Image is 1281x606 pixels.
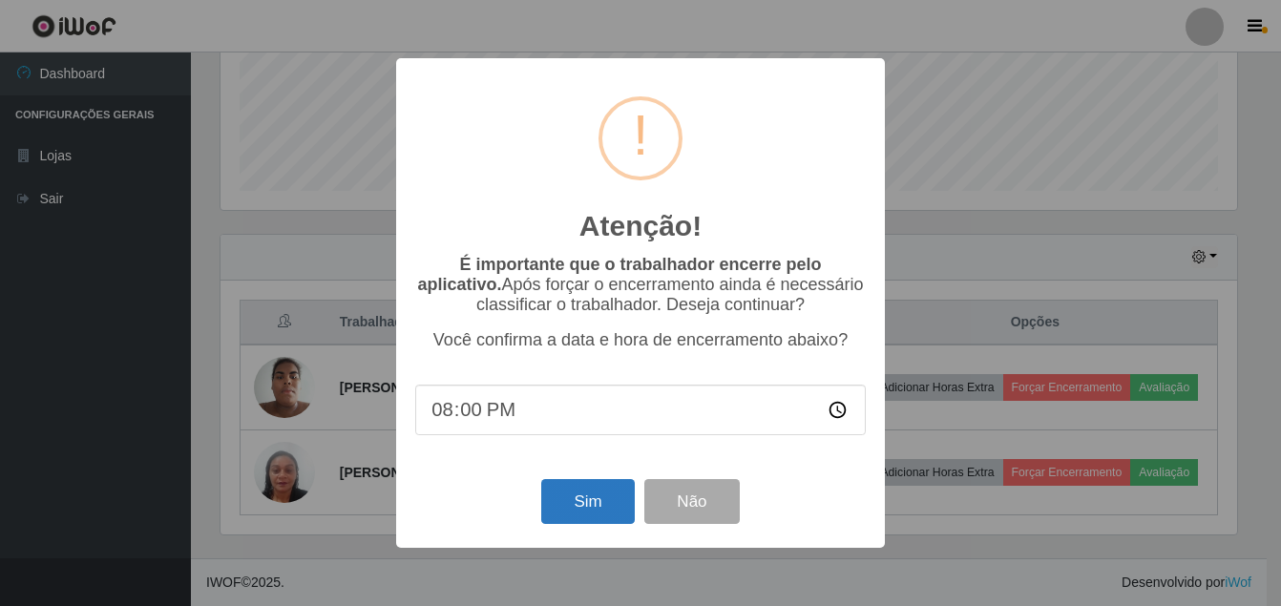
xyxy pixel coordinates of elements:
[541,479,634,524] button: Sim
[579,209,702,243] h2: Atenção!
[415,330,866,350] p: Você confirma a data e hora de encerramento abaixo?
[415,255,866,315] p: Após forçar o encerramento ainda é necessário classificar o trabalhador. Deseja continuar?
[644,479,739,524] button: Não
[417,255,821,294] b: É importante que o trabalhador encerre pelo aplicativo.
